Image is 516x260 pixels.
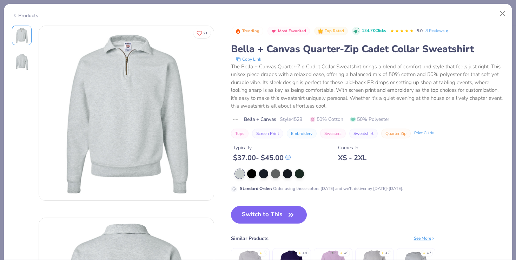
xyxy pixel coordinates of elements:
button: Sweaters [320,129,346,138]
div: ★ [259,251,262,254]
img: Top Rated sort [318,28,323,34]
div: Bella + Canvas Quarter-Zip Cadet Collar Sweatshirt [231,42,504,56]
img: brand logo [231,117,240,122]
span: Style 4528 [280,116,302,123]
span: 134.7K Clicks [362,28,386,34]
img: Front [13,27,30,44]
button: Close [496,7,509,20]
div: 4.7 [427,251,431,256]
span: Bella + Canvas [244,116,276,123]
div: Print Guide [414,130,434,136]
div: $ 37.00 - $ 45.00 [233,153,291,162]
img: Trending sort [235,28,241,34]
button: Sweatshirt [349,129,378,138]
span: Most Favorited [278,29,306,33]
div: 4.8 [303,251,307,256]
div: See More [414,235,435,241]
div: The Bella + Canvas Quarter-Zip Cadet Collar Sweatshirt brings a blend of comfort and style that f... [231,63,504,110]
div: 5.0 Stars [390,26,414,37]
button: Embroidery [287,129,317,138]
span: Top Rated [325,29,344,33]
div: 4.7 [385,251,390,256]
div: ★ [423,251,425,254]
span: 50% Polyester [350,116,389,123]
button: Tops [231,129,249,138]
div: Typically [233,144,291,151]
span: 5.0 [417,28,423,34]
div: Similar Products [231,235,269,242]
button: Badge Button [267,27,310,36]
div: Order using these colors [DATE] and we'll deliver by [DATE]-[DATE]. [240,185,403,192]
div: ★ [298,251,301,254]
img: Back [13,54,30,70]
span: 21 [203,32,207,35]
img: Front [39,26,214,200]
span: 50% Cotton [310,116,343,123]
img: Most Favorited sort [271,28,277,34]
div: XS - 2XL [338,153,366,162]
button: Quarter Zip [381,129,411,138]
button: Badge Button [314,27,348,36]
div: ★ [340,251,343,254]
button: Like [193,28,211,38]
div: 4.9 [344,251,348,256]
span: Trending [242,29,259,33]
strong: Standard Order : [240,186,272,191]
div: Comes In [338,144,366,151]
button: Badge Button [232,27,263,36]
div: ★ [381,251,384,254]
a: 8 Reviews [425,28,450,34]
button: Switch to This [231,206,307,224]
div: Products [12,12,38,19]
button: Screen Print [252,129,283,138]
div: 5 [264,251,265,256]
button: copy to clipboard [234,56,263,63]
